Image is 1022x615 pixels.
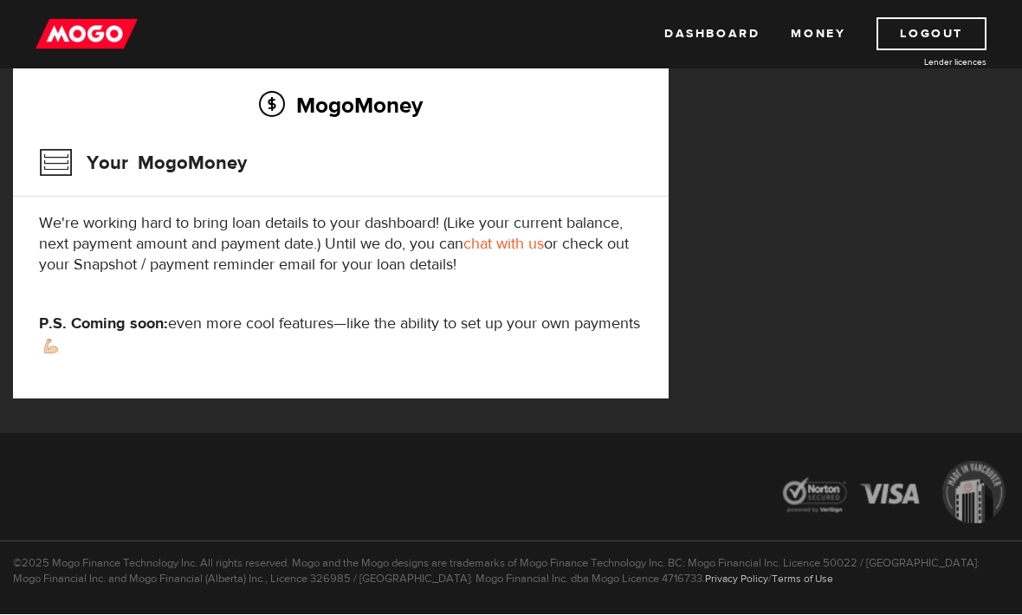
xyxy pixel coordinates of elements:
[36,18,138,51] img: mogo_logo-11ee424be714fa7cbb0f0f49df9e16ec.png
[39,314,168,334] strong: P.S. Coming soon:
[463,235,544,255] a: chat with us
[39,87,643,124] h2: MogoMoney
[676,212,1022,615] iframe: LiveChat chat widget
[664,18,760,51] a: Dashboard
[39,314,643,356] p: even more cool features—like the ability to set up your own payments
[44,340,58,354] img: strong arm emoji
[876,18,986,51] a: Logout
[39,141,247,186] h3: Your MogoMoney
[791,18,845,51] a: Money
[39,214,643,276] p: We're working hard to bring loan details to your dashboard! (Like your current balance, next paym...
[857,56,986,69] a: Lender licences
